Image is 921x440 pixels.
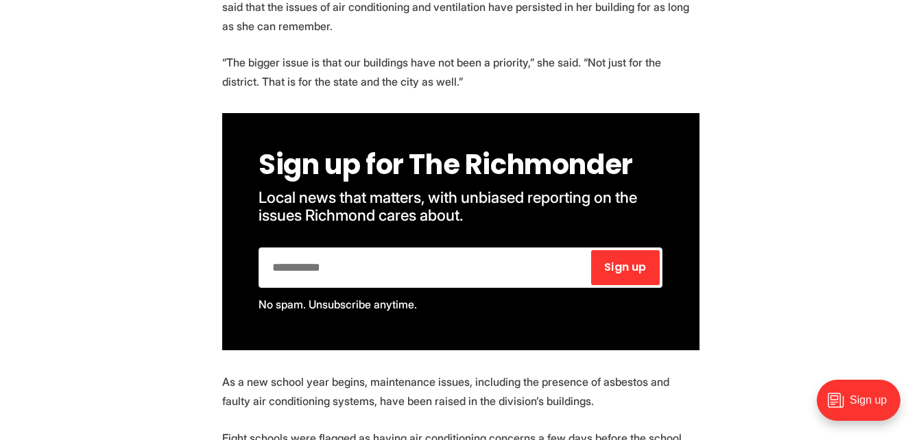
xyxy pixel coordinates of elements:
[259,145,633,184] span: Sign up for The Richmonder
[591,250,660,285] button: Sign up
[805,373,921,440] iframe: portal-trigger
[222,372,699,411] p: As a new school year begins, maintenance issues, including the presence of asbestos and faulty ai...
[222,53,699,91] p: “The bigger issue is that our buildings have not been a priority,” she said. “Not just for the di...
[259,188,641,225] span: Local news that matters, with unbiased reporting on the issues Richmond cares about.
[259,297,417,311] span: No spam. Unsubscribe anytime.
[604,262,646,273] span: Sign up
